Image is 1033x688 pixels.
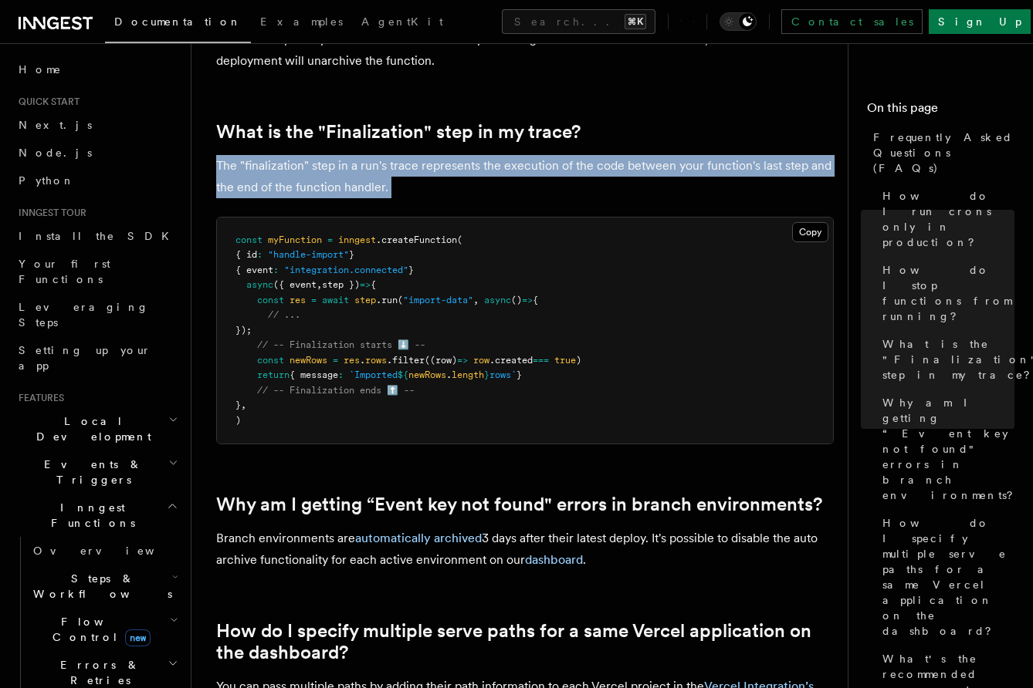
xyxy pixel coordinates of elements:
[290,369,338,380] span: { message
[322,279,360,290] span: step })
[12,413,168,444] span: Local Development
[352,5,452,42] a: AgentKit
[882,395,1024,503] span: Why am I getting “Event key not found" errors in branch environments?
[268,309,300,320] span: // ...
[27,537,181,565] a: Overview
[408,369,446,380] span: newRows
[273,265,279,275] span: :
[489,369,516,380] span: rows`
[235,400,241,410] span: }
[12,457,168,487] span: Events & Triggers
[216,528,834,571] p: Branch environments are 3 days after their latest deploy. It's possible to disable the auto archi...
[344,355,360,366] span: res
[27,657,168,688] span: Errors & Retries
[12,56,181,83] a: Home
[19,301,149,329] span: Leveraging Steps
[257,295,284,305] span: const
[425,355,457,366] span: ((row)
[484,295,511,305] span: async
[338,369,344,380] span: :
[19,344,151,372] span: Setting up your app
[241,400,246,410] span: ,
[876,330,1014,389] a: What is the "Finalization" step in my trace?
[257,385,415,396] span: // -- Finalization ends ⬆️ --
[882,262,1014,324] span: How do I stop functions from running?
[354,295,376,305] span: step
[235,249,257,260] span: { id
[522,295,533,305] span: =>
[511,295,522,305] span: ()
[327,234,333,245] span: =
[525,552,583,567] a: dashboard
[290,355,327,366] span: newRows
[554,355,576,366] span: true
[867,123,1014,182] a: Frequently Asked Questions (FAQs)
[260,15,343,28] span: Examples
[876,182,1014,256] a: How do I run crons only in production?
[876,389,1014,509] a: Why am I getting “Event key not found" errors in branch environments?
[257,369,290,380] span: return
[867,99,1014,123] h4: On this page
[360,355,365,366] span: .
[12,222,181,250] a: Install the SDK
[19,258,110,285] span: Your first Functions
[720,12,757,31] button: Toggle dark mode
[235,234,262,245] span: const
[876,509,1014,645] a: How do I specify multiple serve paths for a same Vercel application on the dashboard?
[792,222,828,242] button: Copy
[19,230,178,242] span: Install the SDK
[452,369,484,380] span: length
[365,355,387,366] span: rows
[19,147,92,159] span: Node.js
[376,234,457,245] span: .createFunction
[322,295,349,305] span: await
[216,620,834,663] a: How do I specify multiple serve paths for a same Vercel application on the dashboard?
[873,130,1014,176] span: Frequently Asked Questions (FAQs)
[12,111,181,139] a: Next.js
[216,121,581,143] a: What is the "Finalization" step in my trace?
[876,256,1014,330] a: How do I stop functions from running?
[12,167,181,194] a: Python
[246,279,273,290] span: async
[290,295,306,305] span: res
[781,9,923,34] a: Contact sales
[268,234,322,245] span: myFunction
[446,369,452,380] span: .
[484,369,489,380] span: }
[19,174,75,187] span: Python
[12,407,181,450] button: Local Development
[457,234,462,245] span: (
[333,355,338,366] span: =
[882,188,1014,250] span: How do I run crons only in production?
[317,279,322,290] span: ,
[403,295,473,305] span: "import-data"
[502,9,655,34] button: Search...⌘K
[625,14,646,29] kbd: ⌘K
[12,139,181,167] a: Node.js
[882,515,1014,639] span: How do I specify multiple serve paths for a same Vercel application on the dashboard?
[457,355,468,366] span: =>
[12,392,64,404] span: Features
[12,96,80,108] span: Quick start
[398,295,403,305] span: (
[216,155,834,198] p: The "finalization" step in a run's trace represents the execution of the code between your functi...
[12,293,181,336] a: Leveraging Steps
[33,545,192,557] span: Overview
[929,9,1031,34] a: Sign Up
[19,62,62,77] span: Home
[398,369,408,380] span: ${
[257,355,284,366] span: const
[251,5,352,42] a: Examples
[376,295,398,305] span: .run
[361,15,443,28] span: AgentKit
[473,295,479,305] span: ,
[533,295,538,305] span: {
[338,234,376,245] span: inngest
[235,415,241,426] span: )
[387,355,425,366] span: .filter
[19,119,92,131] span: Next.js
[311,295,317,305] span: =
[360,279,371,290] span: =>
[576,355,581,366] span: )
[12,207,86,219] span: Inngest tour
